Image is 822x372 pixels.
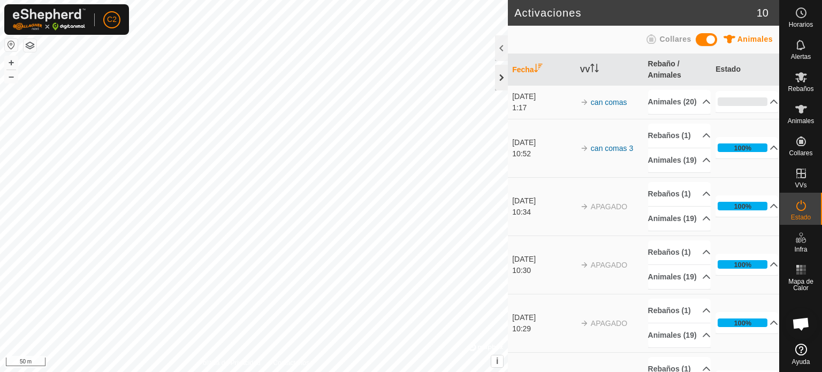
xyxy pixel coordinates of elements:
span: C2 [107,14,117,25]
div: 10:34 [512,207,575,218]
span: Mapa de Calor [782,278,819,291]
span: APAGADO [591,202,627,211]
a: Contáctenos [273,358,309,368]
span: Animales [737,35,773,43]
div: 100% [718,318,767,327]
h2: Activaciones [514,6,757,19]
span: VVs [795,182,806,188]
span: APAGADO [591,319,627,328]
img: arrow [580,98,589,107]
img: arrow [580,202,589,211]
div: 100% [734,143,751,153]
div: 100% [718,143,767,152]
div: [DATE] [512,195,575,207]
p-accordion-header: Animales (19) [648,323,711,347]
p-accordion-header: 100% [716,195,778,217]
a: can comas [591,98,627,107]
th: Fecha [508,54,576,86]
div: 10:29 [512,323,575,335]
p-accordion-header: Animales (19) [648,148,711,172]
p-accordion-header: Rebaños (1) [648,299,711,323]
p-accordion-header: 100% [716,254,778,275]
img: Logo Gallagher [13,9,86,31]
p-accordion-header: Rebaños (1) [648,124,711,148]
div: 100% [718,260,767,269]
p-accordion-header: Animales (19) [648,265,711,289]
div: [DATE] [512,137,575,148]
div: 10:30 [512,265,575,276]
div: 100% [718,202,767,210]
button: i [491,355,503,367]
div: 100% [734,260,751,270]
a: can comas 3 [591,144,633,153]
span: Ayuda [792,359,810,365]
span: APAGADO [591,261,627,269]
span: Collares [659,35,691,43]
p-accordion-header: Animales (19) [648,207,711,231]
div: 100% [734,201,751,211]
span: Rebaños [788,86,813,92]
div: [DATE] [512,312,575,323]
span: i [496,356,498,366]
button: Restablecer Mapa [5,39,18,51]
a: Política de Privacidad [199,358,260,368]
button: Capas del Mapa [24,39,36,52]
a: Ayuda [780,339,822,369]
span: 10 [757,5,768,21]
div: 10:52 [512,148,575,160]
span: Estado [791,214,811,221]
p-accordion-header: 100% [716,312,778,333]
img: arrow [580,144,589,153]
p-accordion-header: Rebaños (1) [648,182,711,206]
p-sorticon: Activar para ordenar [534,65,543,74]
th: Rebaño / Animales [644,54,712,86]
span: Horarios [789,21,813,28]
div: 0% [718,97,767,106]
button: + [5,56,18,69]
p-sorticon: Activar para ordenar [590,65,599,74]
span: Infra [794,246,807,253]
img: arrow [580,261,589,269]
span: Animales [788,118,814,124]
div: 100% [734,318,751,328]
div: [DATE] [512,254,575,265]
button: – [5,70,18,83]
div: Obre el xat [785,308,817,340]
div: 1:17 [512,102,575,113]
span: Alertas [791,54,811,60]
span: Collares [789,150,812,156]
div: [DATE] [512,91,575,102]
p-accordion-header: Rebaños (1) [648,240,711,264]
p-accordion-header: 100% [716,137,778,158]
th: VV [576,54,644,86]
p-accordion-header: 0% [716,91,778,112]
img: arrow [580,319,589,328]
th: Estado [711,54,779,86]
p-accordion-header: Animales (20) [648,90,711,114]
